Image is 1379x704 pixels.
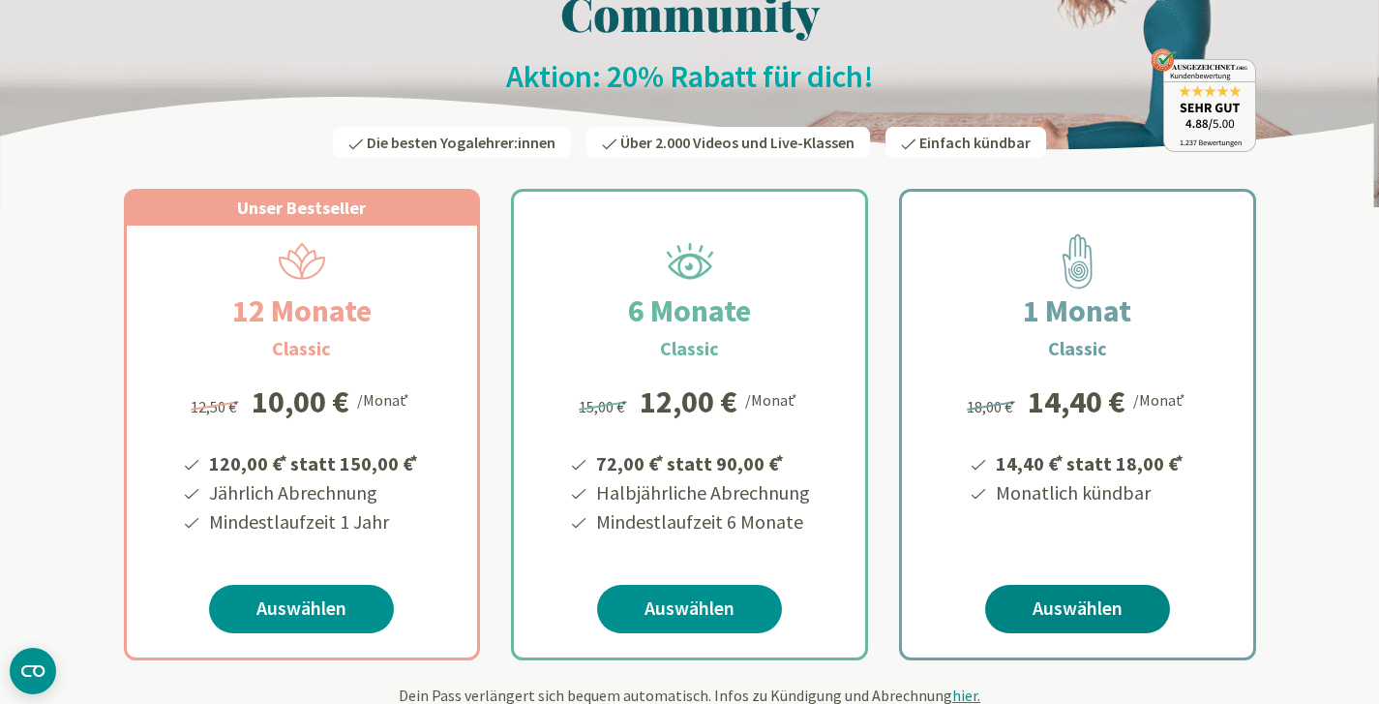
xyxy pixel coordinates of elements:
span: 18,00 € [967,397,1018,416]
h2: 6 Monate [582,288,797,334]
div: 14,40 € [1028,386,1125,417]
span: 12,50 € [191,397,242,416]
li: Monatlich kündbar [993,478,1186,507]
li: 72,00 € statt 90,00 € [593,445,810,478]
li: 120,00 € statt 150,00 € [206,445,421,478]
h3: Classic [660,334,719,363]
li: 14,40 € statt 18,00 € [993,445,1186,478]
span: Einfach kündbar [919,133,1031,152]
span: 15,00 € [579,397,630,416]
div: 10,00 € [252,386,349,417]
a: Auswählen [209,585,394,633]
a: Auswählen [597,585,782,633]
h2: 1 Monat [976,288,1178,334]
div: /Monat [357,386,412,412]
h3: Classic [272,334,331,363]
li: Halbjährliche Abrechnung [593,478,810,507]
div: /Monat [745,386,800,412]
span: Über 2.000 Videos und Live-Klassen [620,133,854,152]
img: ausgezeichnet_badge.png [1151,48,1256,152]
h2: 12 Monate [186,288,418,334]
div: 12,00 € [640,386,737,417]
span: Die besten Yogalehrer:innen [367,133,555,152]
span: Unser Bestseller [237,197,366,219]
li: Mindestlaufzeit 1 Jahr [206,507,421,536]
li: Mindestlaufzeit 6 Monate [593,507,810,536]
div: /Monat [1133,386,1188,412]
button: CMP-Widget öffnen [10,648,56,694]
a: Auswählen [985,585,1170,633]
h2: Aktion: 20% Rabatt für dich! [124,57,1256,96]
li: Jährlich Abrechnung [206,478,421,507]
h3: Classic [1048,334,1107,363]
